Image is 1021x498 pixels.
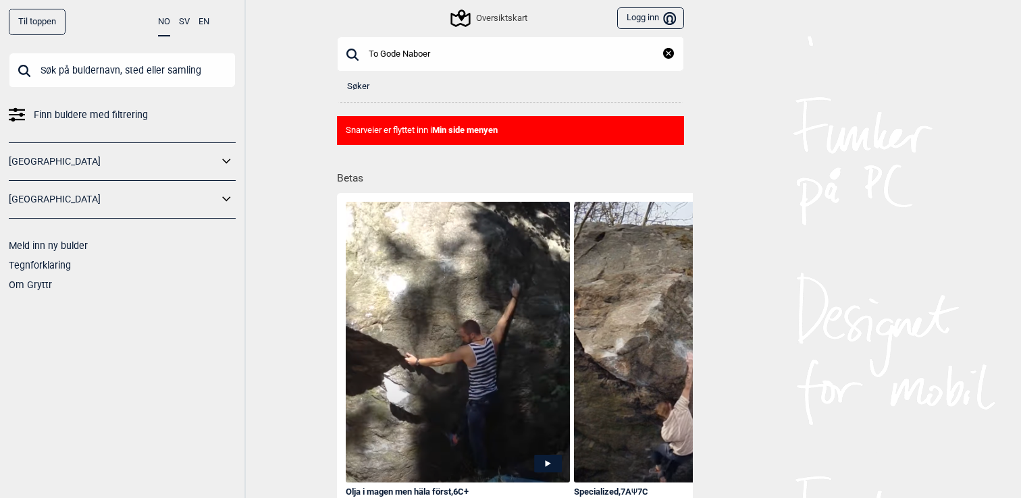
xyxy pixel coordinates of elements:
a: [GEOGRAPHIC_DATA] [9,190,218,209]
a: Tegnforklaring [9,260,71,271]
button: NO [158,9,170,36]
span: Finn buldere med filtrering [34,105,148,125]
div: Til toppen [9,9,66,35]
a: [GEOGRAPHIC_DATA] [9,152,218,171]
button: EN [199,9,209,35]
input: Søk på buldernavn, sted eller samling [9,53,236,88]
span: Søker [347,81,369,91]
a: Meld inn ny bulder [9,240,88,251]
a: Finn buldere med filtrering [9,105,236,125]
h1: Betas [337,163,693,186]
b: Min side menyen [432,125,498,135]
span: Ψ [631,487,637,497]
div: Olja i magen men häla först , 6C+ [346,487,570,498]
div: Snarveier er flyttet inn i [337,116,684,145]
img: Jonas pa Olja i magen men hala forst [346,202,570,488]
a: Om Gryttr [9,279,52,290]
div: Oversiktskart [452,10,527,26]
button: Logg inn [617,7,684,30]
input: Søk på buldernavn, sted eller samling [337,36,684,72]
button: SV [179,9,190,35]
div: Specialized , 7A 7C [574,487,798,498]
